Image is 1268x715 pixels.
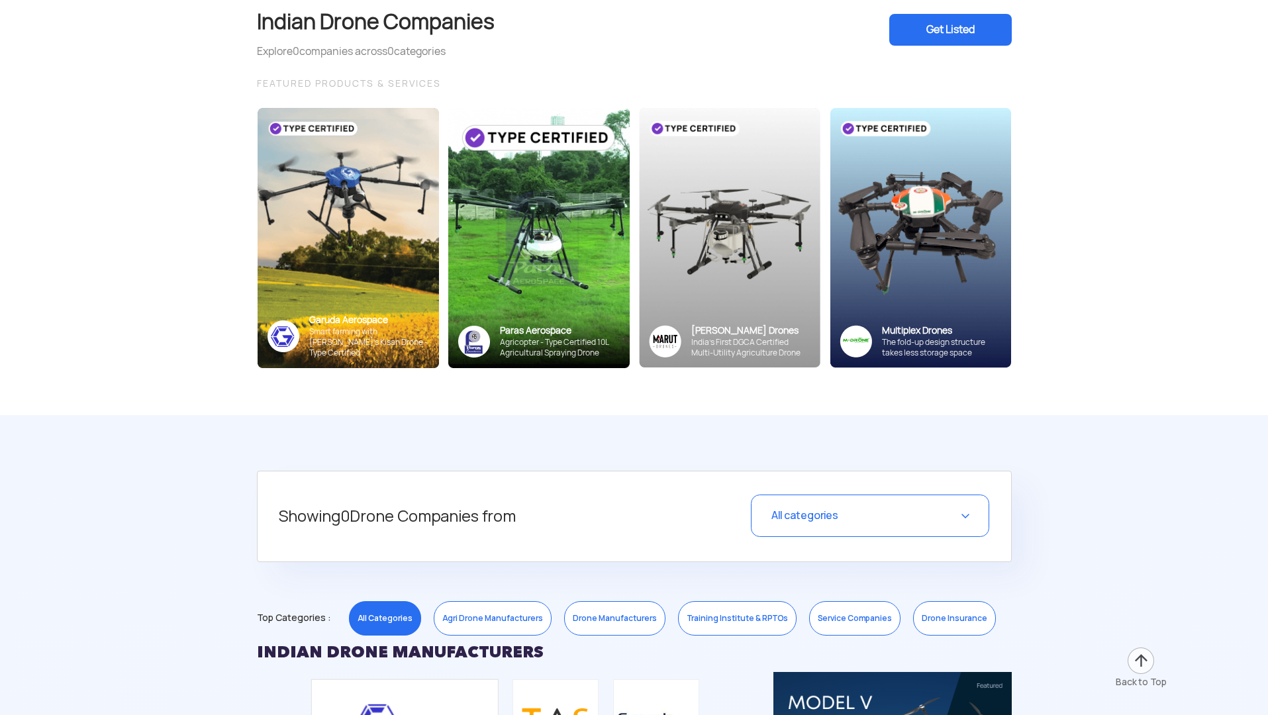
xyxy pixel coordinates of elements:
img: ic_garuda_sky.png [268,320,299,352]
img: bg_multiplex_sky.png [830,108,1011,368]
div: Garuda Aerospace [309,314,429,326]
img: ic_multiplex_sky.png [840,325,872,358]
a: All Categories [349,601,421,636]
h5: Showing Drone Companies from [279,495,670,538]
div: Back to Top [1116,675,1167,689]
div: Explore companies across categories [257,44,495,60]
a: Service Companies [809,601,901,636]
div: Agricopter - Type Certified 10L Agricultural Spraying Drone [500,337,620,358]
span: 0 [293,44,299,58]
a: Drone Insurance [913,601,996,636]
div: [PERSON_NAME] Drones [691,324,810,337]
img: bg_marut_sky.png [639,108,820,367]
span: All categories [771,508,838,522]
img: Group%2036313.png [649,325,681,358]
div: Multiplex Drones [882,324,1001,337]
div: Paras Aerospace [500,324,620,337]
img: bg_garuda_sky.png [258,108,439,368]
img: paras-logo-banner.png [458,326,490,358]
span: Top Categories : [257,607,330,628]
div: The fold-up design structure takes less storage space [882,337,1001,358]
div: India’s First DGCA Certified Multi-Utility Agriculture Drone [691,337,810,358]
span: 0 [340,506,350,526]
span: 0 [387,44,394,58]
div: FEATURED PRODUCTS & SERVICES [257,75,1012,91]
img: ic_arrow-up.png [1126,646,1155,675]
div: Get Listed [889,14,1012,46]
div: Smart farming with [PERSON_NAME]’s Kisan Drone - Type Certified [309,326,429,358]
img: paras-card.png [448,108,630,368]
a: Training Institute & RPTOs [678,601,797,636]
a: Drone Manufacturers [564,601,665,636]
a: Agri Drone Manufacturers [434,601,552,636]
h2: INDIAN DRONE MANUFACTURERS [257,636,1012,669]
